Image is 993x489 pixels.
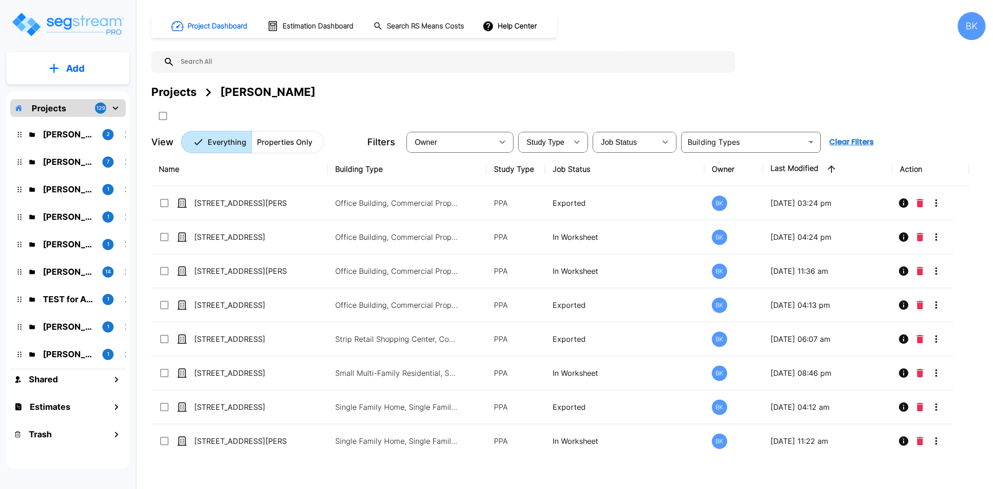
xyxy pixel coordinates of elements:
[927,432,946,450] button: More-Options
[527,138,564,146] span: Study Type
[770,367,885,379] p: [DATE] 08:46 pm
[553,367,696,379] p: In Worksheet
[553,299,696,311] p: Exported
[553,197,696,209] p: Exported
[894,194,913,212] button: Info
[370,17,469,35] button: Search RS Means Costs
[107,350,109,358] p: 1
[894,398,913,416] button: Info
[494,231,538,243] p: PPA
[194,197,287,209] p: [STREET_ADDRESS][PERSON_NAME]
[494,401,538,413] p: PPA
[107,213,109,221] p: 1
[105,268,111,276] p: 14
[770,435,885,447] p: [DATE] 11:22 am
[553,333,696,345] p: Exported
[168,16,252,36] button: Project Dashboard
[66,61,85,75] p: Add
[494,299,538,311] p: PPA
[151,152,328,186] th: Name
[188,21,247,32] h1: Project Dashboard
[913,194,927,212] button: Delete
[770,265,885,277] p: [DATE] 11:36 am
[894,296,913,314] button: Info
[107,185,109,193] p: 1
[494,197,538,209] p: PPA
[194,265,287,277] p: [STREET_ADDRESS][PERSON_NAME]*
[29,373,58,386] h1: Shared
[43,128,95,141] p: Pavan Kumar
[712,298,727,313] div: BK
[107,240,109,248] p: 1
[335,231,461,243] p: Office Building, Commercial Property Site
[335,299,461,311] p: Office Building, Commercial Property Site
[208,136,246,148] p: Everything
[175,51,730,73] input: Search All
[335,265,461,277] p: Office Building, Commercial Property Site
[194,299,287,311] p: [STREET_ADDRESS]
[712,264,727,279] div: BK
[154,107,172,125] button: SelectAll
[894,364,913,382] button: Info
[43,211,95,223] p: Garth Hatch
[684,136,803,149] input: Building Types
[913,262,927,280] button: Delete
[181,131,324,153] div: Platform
[408,129,493,155] div: Select
[894,330,913,348] button: Info
[712,434,727,449] div: BK
[770,231,885,243] p: [DATE] 04:24 pm
[335,367,461,379] p: Small Multi-Family Residential, Small Multi-Family Residential Site
[712,400,727,415] div: BK
[486,152,545,186] th: Study Type
[712,366,727,381] div: BK
[520,129,567,155] div: Select
[958,12,986,40] div: BK
[151,135,174,149] p: View
[494,367,538,379] p: PPA
[894,262,913,280] button: Info
[96,104,105,112] p: 129
[763,152,892,186] th: Last Modified
[913,296,927,314] button: Delete
[494,265,538,277] p: PPA
[913,228,927,246] button: Delete
[367,135,395,149] p: Filters
[927,364,946,382] button: More-Options
[553,231,696,243] p: In Worksheet
[553,401,696,413] p: Exported
[43,293,95,306] p: TEST for Assets
[107,158,109,166] p: 7
[220,84,316,101] div: [PERSON_NAME]
[894,432,913,450] button: Info
[927,194,946,212] button: More-Options
[30,401,70,413] h1: Estimates
[927,296,946,314] button: More-Options
[770,333,885,345] p: [DATE] 06:07 am
[194,367,287,379] p: [STREET_ADDRESS]
[770,299,885,311] p: [DATE] 04:13 pm
[11,11,125,38] img: Logo
[927,228,946,246] button: More-Options
[194,333,287,345] p: [STREET_ADDRESS]
[480,17,540,35] button: Help Center
[913,330,927,348] button: Delete
[545,152,704,186] th: Job Status
[913,364,927,382] button: Delete
[194,401,287,413] p: [STREET_ADDRESS]
[181,131,252,153] button: Everything
[29,428,52,441] h1: Trash
[251,131,324,153] button: Properties Only
[601,138,637,146] span: Job Status
[415,138,437,146] span: Owner
[712,230,727,245] div: BK
[825,133,878,151] button: Clear Filters
[328,152,486,186] th: Building Type
[43,238,95,251] p: Joseph Darshan
[43,183,95,196] p: Kamal Momi
[7,55,129,82] button: Add
[43,348,95,360] p: Stan Dixon
[913,432,927,450] button: Delete
[107,130,110,138] p: 2
[892,152,969,186] th: Action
